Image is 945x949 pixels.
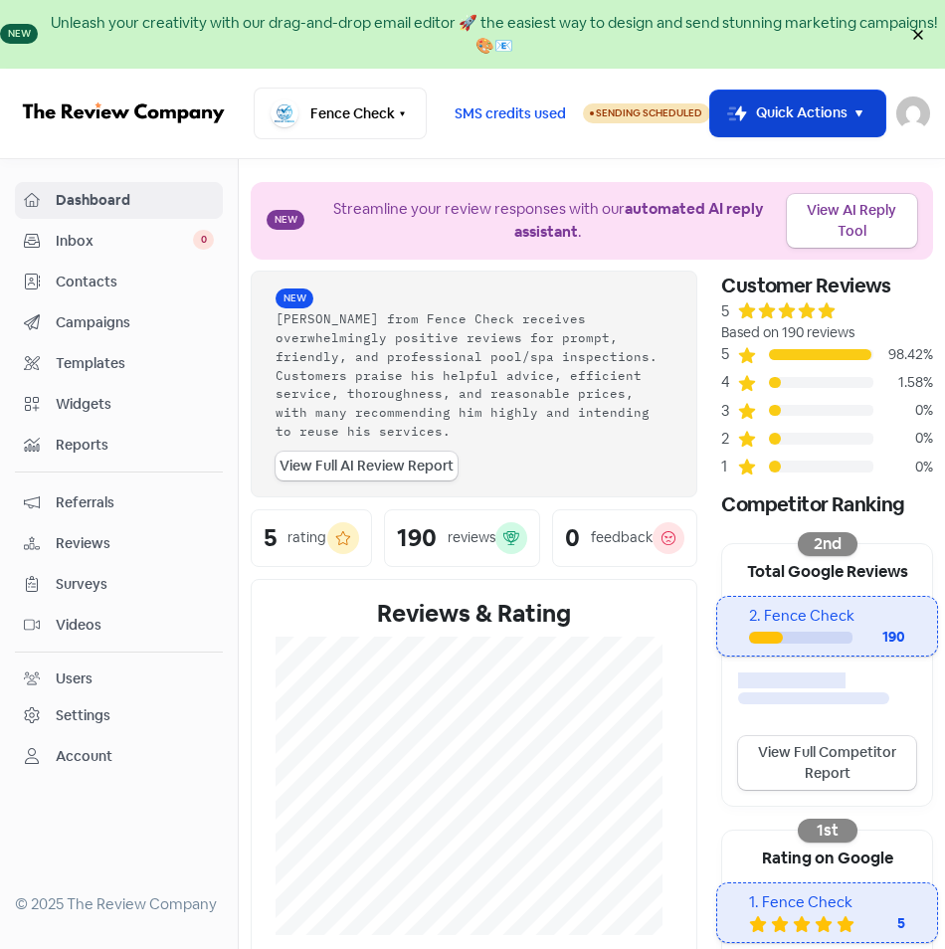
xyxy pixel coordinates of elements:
div: 2nd [798,532,857,556]
div: 0% [873,400,933,421]
div: Streamline your review responses with our . [310,198,787,243]
span: Sending Scheduled [596,106,702,119]
a: 0feedback [552,509,697,567]
a: 190reviews [384,509,540,567]
span: Inbox [56,231,193,252]
span: New [267,210,304,230]
a: Referrals [15,484,223,521]
div: Based on 190 reviews [721,322,933,343]
span: Contacts [56,272,214,292]
div: reviews [448,527,495,548]
span: Reviews [56,533,214,554]
a: Account [15,738,223,775]
div: Rating on Google [722,831,932,882]
a: Sending Scheduled [583,102,710,125]
span: Reports [56,435,214,456]
a: SMS credits used [438,102,583,121]
span: Dashboard [56,190,214,211]
button: Fence Check [254,88,427,140]
div: 1st [798,819,857,843]
span: Videos [56,615,214,636]
div: 0% [873,428,933,449]
a: Users [15,661,223,697]
div: 98.42% [873,344,933,365]
div: feedback [591,527,653,548]
div: 5 [264,526,277,550]
span: Templates [56,353,214,374]
div: 5 [721,343,737,366]
div: © 2025 The Review Company [15,893,223,916]
div: 4 [721,371,737,394]
a: Widgets [15,386,223,423]
div: Users [56,668,93,689]
div: 5 [858,913,905,934]
span: SMS credits used [455,103,566,124]
div: 1.58% [873,372,933,393]
a: Settings [15,697,223,734]
div: 0% [873,457,933,477]
div: Customer Reviews [721,271,933,300]
div: 1 [721,456,737,478]
div: 3 [721,400,737,423]
span: Surveys [56,574,214,595]
button: Quick Actions [710,91,886,137]
a: Surveys [15,566,223,603]
a: Reports [15,427,223,464]
span: Referrals [56,492,214,513]
a: View Full Competitor Report [738,736,916,790]
div: 1. Fence Check [749,891,905,914]
div: Settings [56,705,110,726]
a: 5rating [251,509,372,567]
a: Dashboard [15,182,223,219]
a: Templates [15,345,223,382]
a: Contacts [15,264,223,300]
span: New [276,288,313,308]
div: Account [56,746,112,767]
span: Campaigns [56,312,214,333]
div: 190 [397,526,437,550]
div: 190 [852,627,905,648]
a: View AI Reply Tool [787,194,917,248]
div: Unleash your creativity with our drag-and-drop email editor 🚀 the easiest way to design and send ... [44,12,945,57]
div: 2 [721,428,737,451]
a: Campaigns [15,304,223,341]
div: Total Google Reviews [722,544,932,596]
div: [PERSON_NAME] from Fence Check receives overwhelmingly positive reviews for prompt, friendly, and... [276,309,672,440]
img: User [896,96,930,130]
a: Reviews [15,525,223,562]
b: automated AI reply assistant [514,199,763,241]
a: View Full AI Review Report [276,452,458,480]
div: 5 [721,300,729,323]
div: 0 [565,526,580,550]
span: 0 [193,230,214,250]
div: Reviews & Rating [276,596,672,632]
div: 2. Fence Check [749,605,905,628]
div: rating [287,527,326,548]
div: Competitor Ranking [721,489,933,519]
a: Videos [15,607,223,644]
span: Widgets [56,394,214,415]
a: Inbox 0 [15,223,223,260]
